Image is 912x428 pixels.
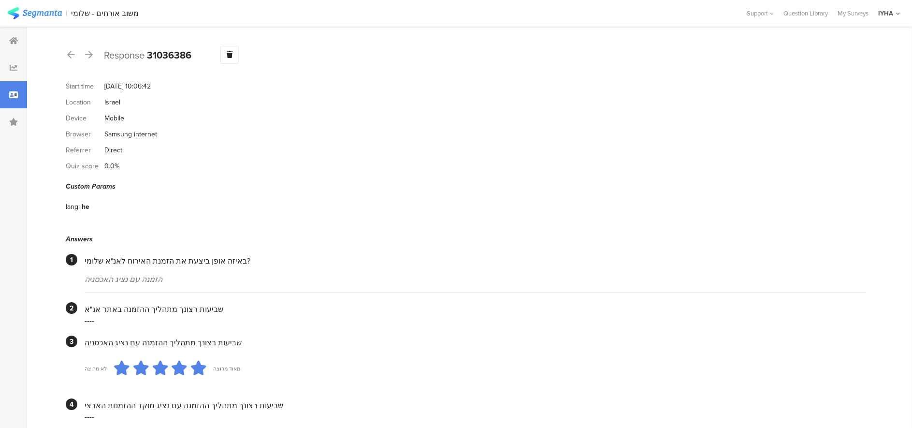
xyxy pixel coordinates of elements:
[104,161,119,171] div: 0.0%
[66,129,104,139] div: Browser
[85,337,866,348] div: שביעות רצונך מתהליך ההזמנה עם נציג האכסניה
[66,398,77,410] div: 4
[104,97,120,107] div: Israel
[878,9,893,18] div: IYHA
[66,113,104,123] div: Device
[85,255,866,266] div: באיזה אופן ביצעת את הזמנת האירוח לאנ"א שלומי?
[747,6,774,21] div: Support
[66,161,104,171] div: Quiz score
[66,254,77,266] div: 1
[104,48,145,62] span: Response
[779,9,833,18] a: Question Library
[66,336,77,347] div: 3
[66,8,67,19] div: |
[104,145,122,155] div: Direct
[213,365,240,372] div: מאוד מרוצה
[85,365,107,372] div: לא מרוצה
[66,181,866,192] div: Custom Params
[85,274,866,285] div: הזמנה עם נציג האכסניה
[104,113,124,123] div: Mobile
[7,7,62,19] img: segmanta logo
[85,411,866,422] div: ----
[66,81,104,91] div: Start time
[104,81,151,91] div: [DATE] 10:06:42
[66,234,866,244] div: Answers
[85,400,866,411] div: שביעות רצונך מתהליך ההזמנה עם נציג מוקד ההזמנות הארצי
[147,48,191,62] b: 31036386
[82,202,89,212] div: he
[71,9,139,18] div: משוב אורחים - שלומי
[833,9,873,18] a: My Surveys
[66,302,77,314] div: 2
[104,129,157,139] div: Samsung internet
[66,145,104,155] div: Referrer
[66,202,82,212] div: lang:
[66,97,104,107] div: Location
[85,304,866,315] div: שביעות רצונך מתהליך ההזמנה באתר אנ"א
[85,315,866,326] div: ----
